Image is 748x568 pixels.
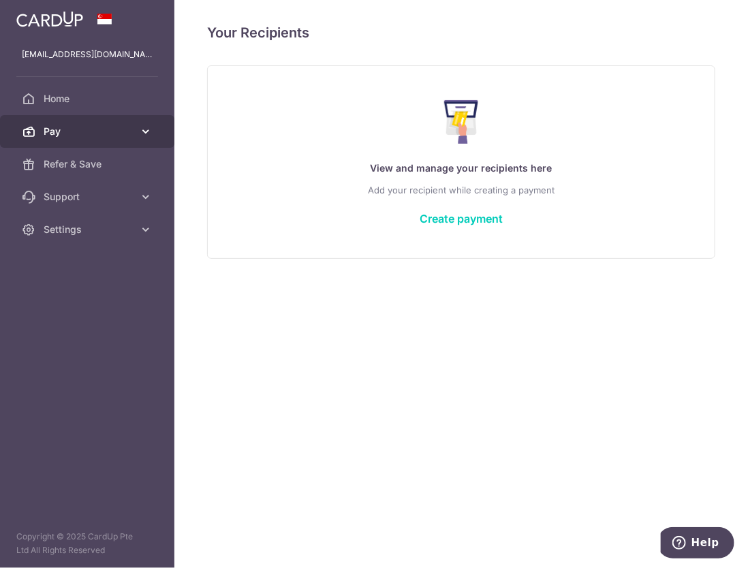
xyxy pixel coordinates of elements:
[207,22,715,44] h4: Your Recipients
[44,157,134,171] span: Refer & Save
[420,212,503,225] a: Create payment
[444,100,479,144] img: Make Payment
[44,125,134,138] span: Pay
[235,182,687,198] p: Add your recipient while creating a payment
[661,527,734,561] iframe: Opens a widget where you can find more information
[16,11,83,27] img: CardUp
[44,190,134,204] span: Support
[235,160,687,176] p: View and manage your recipients here
[44,92,134,106] span: Home
[44,223,134,236] span: Settings
[22,48,153,61] p: [EMAIL_ADDRESS][DOMAIN_NAME]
